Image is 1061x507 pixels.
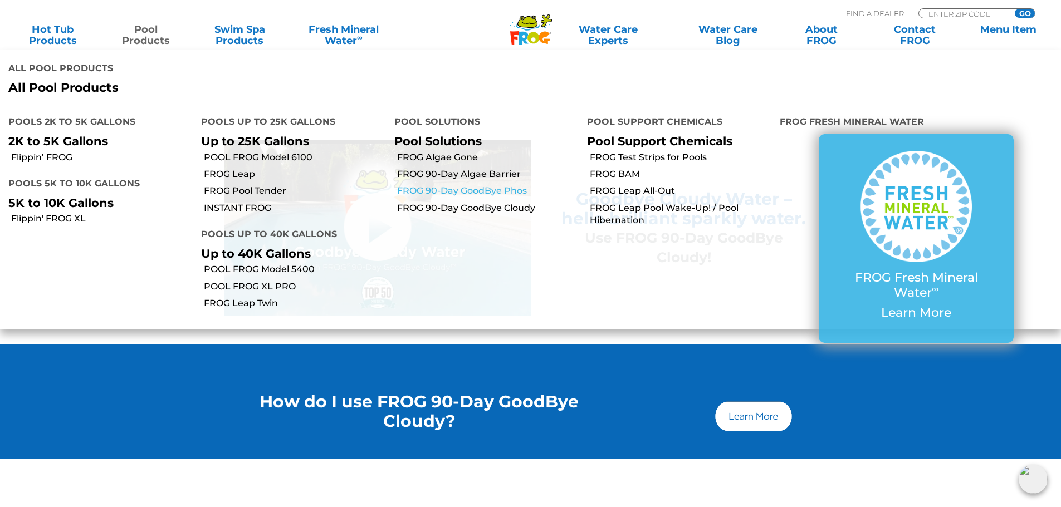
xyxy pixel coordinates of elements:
a: POOL FROG Model 5400 [204,263,385,275]
a: Hot TubProducts [11,24,94,46]
p: Up to 25K Gallons [201,134,377,148]
sup: ∞ [357,33,363,42]
a: FROG Leap Pool Wake-Up! / Pool Hibernation [590,202,771,227]
a: POOL FROG Model 6100 [204,151,385,164]
h4: Pool Solutions [394,112,570,134]
a: FROG 90-Day GoodBye Cloudy [397,202,579,214]
a: POOL FROG XL PRO [204,280,385,293]
p: Find A Dealer [846,8,904,18]
h4: FROG Fresh Mineral Water [780,112,1053,134]
p: Pool Support Chemicals [587,134,763,148]
a: Flippin’ FROG [11,151,193,164]
a: FROG BAM [590,168,771,180]
a: FROG 90-Day Algae Barrier [397,168,579,180]
h4: Pools 2K to 5K Gallons [8,112,184,134]
a: ContactFROG [873,24,956,46]
h4: Pool Support Chemicals [587,112,763,134]
a: FROG Leap All-Out [590,185,771,197]
p: 5K to 10K Gallons [8,196,184,210]
a: INSTANT FROG [204,202,385,214]
a: FROG Leap Twin [204,297,385,309]
h2: How do I use FROG 90-Day GoodBye Cloudy? [224,392,614,431]
sup: ∞ [932,283,938,294]
input: GO [1015,9,1035,18]
h4: All Pool Products [8,58,522,81]
a: Water CareBlog [686,24,769,46]
a: Pool Solutions [394,134,482,148]
a: PoolProducts [105,24,188,46]
a: Water CareExperts [541,24,676,46]
a: All Pool Products [8,81,522,95]
a: Menu Item [967,24,1050,46]
a: AboutFROG [780,24,863,46]
a: FROG Leap [204,168,385,180]
a: FROG Algae Gone [397,151,579,164]
a: FROG Fresh Mineral Water∞ Learn More [841,151,991,326]
a: Fresh MineralWater∞ [292,24,396,46]
p: 2K to 5K Gallons [8,134,184,148]
h4: Pools up to 40K Gallons [201,224,377,247]
p: Learn More [841,306,991,320]
p: FROG Fresh Mineral Water [841,270,991,300]
input: Zip Code Form [927,9,1003,18]
h4: Pools up to 25K Gallons [201,112,377,134]
a: FROG Test Strips for Pools [590,151,771,164]
h4: Pools 5K to 10K Gallons [8,174,184,196]
a: FROG 90-Day GoodBye Phos [397,185,579,197]
a: FROG Pool Tender [204,185,385,197]
img: Blue Learn More [713,400,794,433]
a: Flippin' FROG XL [11,213,193,225]
img: openIcon [1019,465,1048,494]
a: Swim SpaProducts [198,24,281,46]
p: Up to 40K Gallons [201,247,377,260]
